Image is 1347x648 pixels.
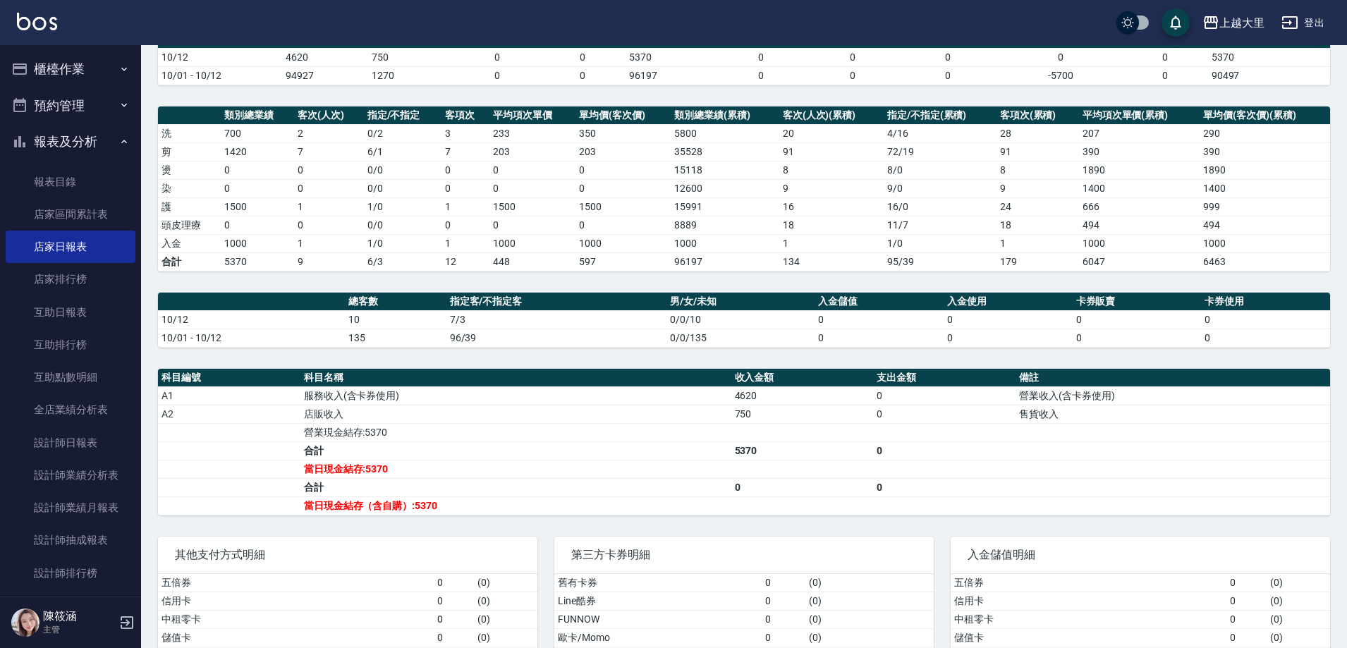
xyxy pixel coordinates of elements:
[294,216,364,234] td: 0
[364,142,442,161] td: 6 / 1
[441,197,489,216] td: 1
[762,574,806,592] td: 0
[666,310,815,329] td: 0/0/10
[489,252,575,271] td: 448
[6,329,135,361] a: 互助排行榜
[1226,592,1267,610] td: 0
[575,252,671,271] td: 597
[158,66,282,85] td: 10/01 - 10/12
[1079,161,1200,179] td: 1890
[454,48,540,66] td: 0
[6,589,135,622] a: 商品銷售排行榜
[441,106,489,125] th: 客項次
[434,574,475,592] td: 0
[896,48,999,66] td: 0
[441,216,489,234] td: 0
[6,459,135,491] a: 設計師業績分析表
[575,161,671,179] td: 0
[951,592,1226,610] td: 信用卡
[158,574,434,592] td: 五倍券
[712,66,810,85] td: 0
[671,161,779,179] td: 15118
[221,106,294,125] th: 類別總業績
[1000,48,1122,66] td: 0
[158,179,221,197] td: 染
[221,179,294,197] td: 0
[158,106,1330,271] table: a dense table
[1079,252,1200,271] td: 6047
[489,124,575,142] td: 233
[779,161,884,179] td: 8
[454,66,540,85] td: 0
[996,216,1079,234] td: 18
[779,216,884,234] td: 18
[731,405,874,423] td: 750
[779,252,884,271] td: 134
[671,216,779,234] td: 8889
[345,293,446,311] th: 總客數
[364,216,442,234] td: 0 / 0
[221,161,294,179] td: 0
[158,310,345,329] td: 10/12
[1200,106,1330,125] th: 單均價(客次價)(累積)
[364,197,442,216] td: 1 / 0
[810,66,896,85] td: 0
[1226,574,1267,592] td: 0
[671,197,779,216] td: 15991
[221,124,294,142] td: 700
[731,478,874,496] td: 0
[1197,8,1270,37] button: 上越大里
[1200,216,1330,234] td: 494
[575,142,671,161] td: 203
[158,197,221,216] td: 護
[762,610,806,628] td: 0
[996,234,1079,252] td: 1
[158,48,282,66] td: 10/12
[300,369,731,387] th: 科目名稱
[6,427,135,459] a: 設計師日報表
[6,51,135,87] button: 櫃檯作業
[489,197,575,216] td: 1500
[1208,48,1330,66] td: 5370
[158,610,434,628] td: 中租零卡
[1208,66,1330,85] td: 90497
[441,161,489,179] td: 0
[489,161,575,179] td: 0
[1079,197,1200,216] td: 666
[364,161,442,179] td: 0 / 0
[6,361,135,393] a: 互助點數明細
[300,405,731,423] td: 店販收入
[1200,124,1330,142] td: 290
[762,628,806,647] td: 0
[221,216,294,234] td: 0
[300,478,731,496] td: 合計
[294,142,364,161] td: 7
[626,48,712,66] td: 5370
[1073,310,1202,329] td: 0
[1201,310,1330,329] td: 0
[1219,14,1264,32] div: 上越大里
[671,179,779,197] td: 12600
[805,574,933,592] td: ( 0 )
[221,197,294,216] td: 1500
[575,124,671,142] td: 350
[996,179,1079,197] td: 9
[364,179,442,197] td: 0 / 0
[441,124,489,142] td: 3
[158,161,221,179] td: 燙
[944,293,1073,311] th: 入金使用
[951,574,1226,592] td: 五倍券
[1016,386,1330,405] td: 營業收入(含卡券使用)
[779,124,884,142] td: 20
[489,179,575,197] td: 0
[364,234,442,252] td: 1 / 0
[489,234,575,252] td: 1000
[884,197,996,216] td: 16 / 0
[474,628,537,647] td: ( 0 )
[1122,66,1208,85] td: 0
[294,106,364,125] th: 客次(人次)
[1267,592,1330,610] td: ( 0 )
[158,216,221,234] td: 頭皮理療
[158,142,221,161] td: 剪
[294,124,364,142] td: 2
